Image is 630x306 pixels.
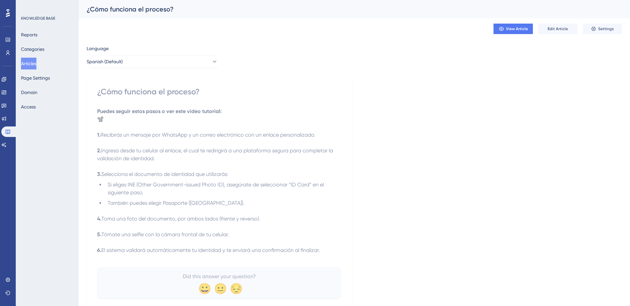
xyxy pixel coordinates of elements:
[97,132,100,138] strong: 1.
[100,132,315,138] span: Recibirás un mensaje por WhatsApp y un correo electrónico con un enlace personalizado.
[548,26,568,31] span: Edit Article
[97,171,101,177] strong: 3.
[97,147,101,154] strong: 2.
[101,247,320,253] span: El sistema validará automáticamente tu identidad y te enviará una confirmación al finalizar.
[101,231,229,238] span: Tómate una selfie con la cámara frontal de tu celular.
[97,86,341,97] div: ¿Cómo funciona el proceso?
[108,182,325,196] span: Si eliges INE (Other Government-issued Photo ID), asegúrate de seleccionar “ID Card” en el siguie...
[97,247,101,253] strong: 6.
[97,231,101,238] strong: 5.
[21,16,55,21] div: KNOWLEDGE BASE
[87,58,123,66] span: Spanish (Default)
[183,273,256,280] span: Did this answer your question?
[598,26,614,31] span: Settings
[97,108,221,114] strong: Puedes seguir estos pasos o ver este video tutorial:
[538,24,577,34] button: Edit Article
[101,216,260,222] span: Toma una foto del documento, por ambos lados (frente y reverso).
[108,200,244,206] span: También puedes elegir Pasaporte ([GEOGRAPHIC_DATA]).
[21,86,37,98] button: Domain
[87,45,109,52] span: Language
[21,72,50,84] button: Page Settings
[21,29,37,41] button: Reports
[97,147,334,162] span: Ingresa desde tu celular al enlace, el cual te redirigirá a una plataforma segura para completar ...
[101,171,228,177] span: Selecciona el documento de identidad que utilizarás:
[21,58,36,69] button: Articles
[493,24,533,34] button: View Article
[506,26,528,31] span: View Article
[87,5,606,14] div: ¿Cómo funciona el proceso?
[21,101,36,113] button: Access
[583,24,622,34] button: Settings
[97,216,101,222] strong: 4.
[87,55,218,68] button: Spanish (Default)
[97,116,104,122] strong: 📽️
[21,43,44,55] button: Categories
